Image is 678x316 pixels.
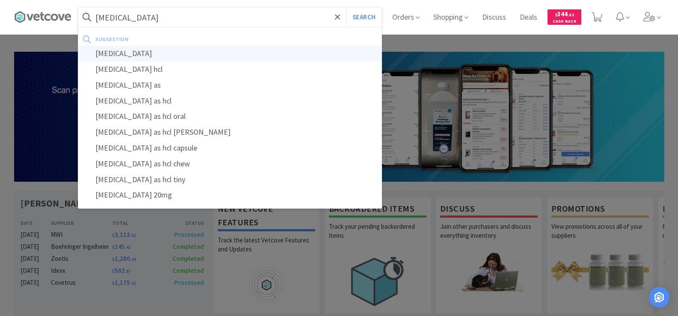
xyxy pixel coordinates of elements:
span: Cash Back [553,19,576,25]
a: Deals [516,14,541,21]
div: [MEDICAL_DATA] as hcl chew [78,156,382,172]
div: [MEDICAL_DATA] as hcl [PERSON_NAME] [78,124,382,140]
div: [MEDICAL_DATA] as hcl oral [78,109,382,124]
button: Search [346,7,382,27]
div: [MEDICAL_DATA] as hcl tiny [78,172,382,188]
input: Search by item, sku, manufacturer, ingredient, size... [78,7,382,27]
a: Discuss [479,14,509,21]
span: . 52 [568,12,574,18]
a: $344.52Cash Back [548,6,581,29]
span: 344 [555,10,574,18]
div: [MEDICAL_DATA] as hcl [78,93,382,109]
div: [MEDICAL_DATA] hcl [78,62,382,77]
div: [MEDICAL_DATA] 20mg [78,187,382,203]
div: Open Intercom Messenger [649,287,669,307]
div: [MEDICAL_DATA] as hcl capsule [78,140,382,156]
span: $ [555,12,557,18]
div: [MEDICAL_DATA] [78,46,382,62]
div: [MEDICAL_DATA] as [78,77,382,93]
div: suggestion [95,32,252,46]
